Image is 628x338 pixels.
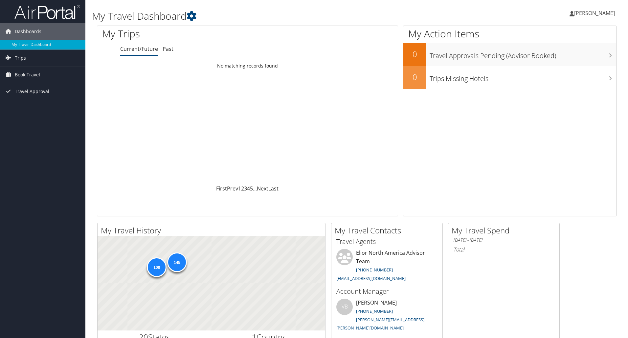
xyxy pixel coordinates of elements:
h6: [DATE] - [DATE] [453,237,554,243]
div: 145 [167,252,187,272]
h2: 0 [403,71,426,83]
a: Past [163,45,173,52]
li: Elior North America Advisor Team [333,249,441,284]
img: airportal-logo.png [14,4,80,20]
a: 0Travel Approvals Pending (Advisor Booked) [403,43,616,66]
h1: My Travel Dashboard [92,9,445,23]
a: Current/Future [120,45,158,52]
span: Trips [15,50,26,66]
a: First [216,185,227,192]
h3: Travel Approvals Pending (Advisor Booked) [430,48,616,60]
h2: My Travel Contacts [335,225,442,236]
a: 5 [250,185,253,192]
li: [PERSON_NAME] [333,299,441,334]
a: [EMAIL_ADDRESS][DOMAIN_NAME] [336,275,406,281]
span: Book Travel [15,67,40,83]
span: Travel Approval [15,83,49,100]
div: 108 [147,257,167,277]
a: Prev [227,185,238,192]
a: 4 [247,185,250,192]
td: No matching records found [97,60,398,72]
h2: My Travel History [101,225,325,236]
span: [PERSON_NAME] [574,10,615,17]
h6: Total [453,246,554,253]
a: 2 [241,185,244,192]
h3: Account Manager [336,287,437,296]
a: [PERSON_NAME][EMAIL_ADDRESS][PERSON_NAME][DOMAIN_NAME] [336,317,424,331]
a: 1 [238,185,241,192]
a: [PHONE_NUMBER] [356,308,393,314]
div: VB [336,299,353,315]
a: [PERSON_NAME] [570,3,621,23]
a: 0Trips Missing Hotels [403,66,616,89]
h2: 0 [403,49,426,60]
a: [PHONE_NUMBER] [356,267,393,273]
h1: My Action Items [403,27,616,41]
a: Last [268,185,279,192]
span: … [253,185,257,192]
a: 3 [244,185,247,192]
h3: Trips Missing Hotels [430,71,616,83]
h1: My Trips [102,27,268,41]
h3: Travel Agents [336,237,437,246]
a: Next [257,185,268,192]
h2: My Travel Spend [452,225,559,236]
span: Dashboards [15,23,41,40]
